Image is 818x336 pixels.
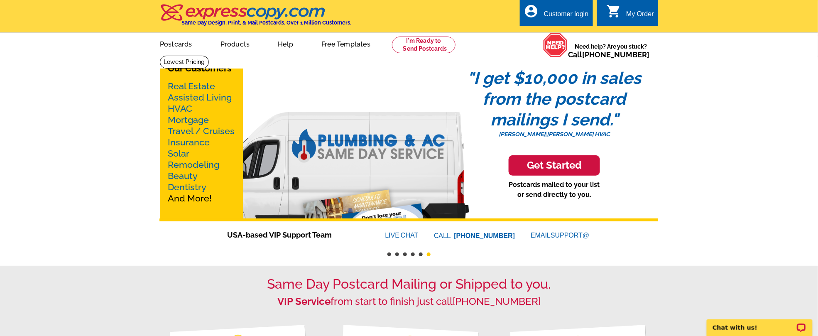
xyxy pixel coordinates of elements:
button: 6 of 6 [427,253,431,256]
a: HVAC [168,103,192,114]
em: [PERSON_NAME] HVAC [547,131,610,137]
a: [PHONE_NUMBER] [453,295,541,307]
a: Postcards [147,34,206,53]
p: | [451,130,658,139]
h3: Get Started [519,159,590,172]
strong: VIP Service [277,295,331,307]
button: 3 of 6 [403,253,407,256]
div: Customer login [544,10,589,22]
font: SUPPORT@ [551,231,590,240]
i: shopping_cart [606,4,621,19]
a: Products [207,34,263,53]
em: [PERSON_NAME] [499,131,545,137]
a: Real Estate [168,81,215,91]
h4: Same Day Design, Print, & Mail Postcards. Over 1 Million Customers. [181,20,351,26]
div: My Order [626,10,654,22]
p: And More! [168,81,235,204]
a: account_circle Customer login [524,9,589,20]
span: USA-based VIP Support Team [228,229,360,240]
a: EMAILSUPPORT@ [531,232,590,239]
i: account_circle [524,4,539,19]
a: Travel / Cruises [168,126,235,136]
h2: from start to finish just call [160,296,658,308]
a: Insurance [168,137,210,147]
a: Help [265,34,306,53]
a: Solar [168,148,189,159]
a: Assisted Living [168,92,232,103]
button: 2 of 6 [395,253,399,256]
img: help [543,33,568,57]
a: LIVECHAT [385,232,419,239]
a: [PHONE_NUMBER] [582,50,650,59]
h1: Same Day Postcard Mailing or Shipped to you. [160,276,658,292]
em: "I get $10,000 in sales from the postcard mailings I send." [468,68,642,129]
button: 5 of 6 [419,253,423,256]
font: CALL [434,231,452,241]
a: shopping_cart My Order [606,9,654,20]
button: 1 of 6 [387,253,391,256]
a: Dentistry [168,182,206,192]
button: 4 of 6 [411,253,415,256]
font: LIVE [385,231,401,240]
a: [PHONE_NUMBER] [454,232,515,239]
a: Mortgage [168,115,209,125]
span: Need help? Are you stuck? [568,42,654,59]
p: Postcards mailed to your list or send directly to you. [451,180,658,200]
a: Get Started [451,155,658,176]
a: Same Day Design, Print, & Mail Postcards. Over 1 Million Customers. [160,10,351,26]
span: Call [568,50,650,59]
iframe: LiveChat chat widget [701,310,818,336]
a: Free Templates [308,34,384,53]
a: Beauty [168,171,198,181]
a: Remodeling [168,159,219,170]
